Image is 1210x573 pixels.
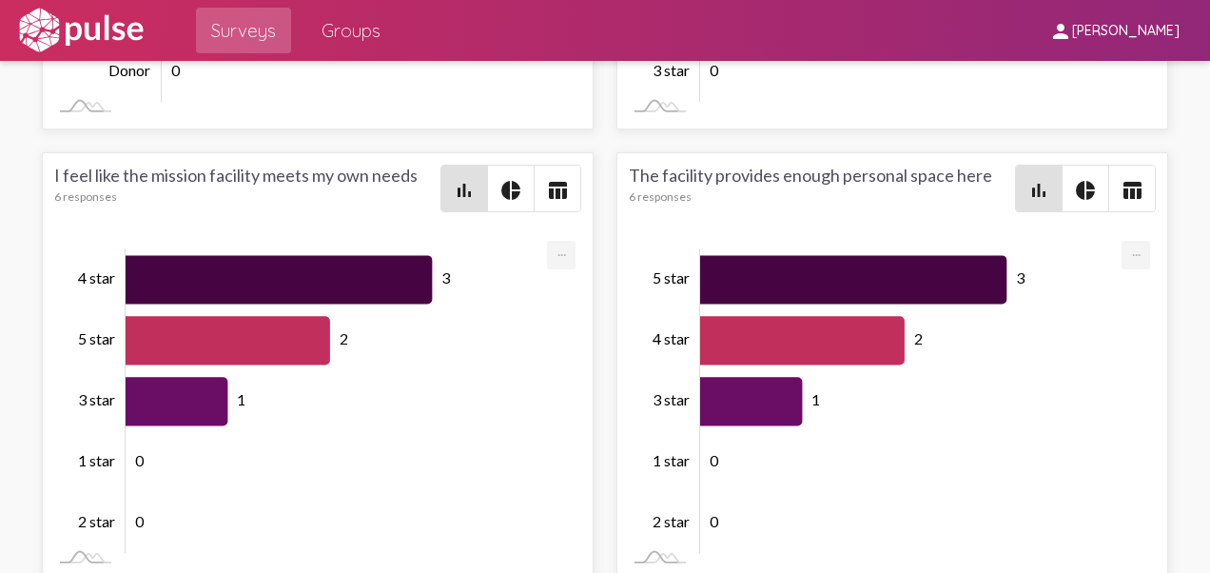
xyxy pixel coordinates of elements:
[653,248,1123,554] g: Chart
[1049,20,1072,43] mat-icon: person
[1016,166,1062,211] button: Bar chart
[135,512,145,530] tspan: 0
[653,61,690,79] tspan: 3 star
[546,179,569,202] mat-icon: table_chart
[629,165,1015,212] div: The facility provides enough personal space here
[78,451,115,469] tspan: 1 star
[653,329,690,347] tspan: 4 star
[196,8,291,53] a: Surveys
[914,329,923,347] tspan: 2
[306,8,396,53] a: Groups
[1027,179,1050,202] mat-icon: bar_chart
[453,179,476,202] mat-icon: bar_chart
[653,268,690,286] tspan: 5 star
[78,390,115,408] tspan: 3 star
[1109,166,1155,211] button: Table view
[499,179,522,202] mat-icon: pie_chart
[653,512,690,530] tspan: 2 star
[710,451,719,469] tspan: 0
[126,255,433,547] g: Series
[108,61,150,79] tspan: Donor
[78,248,549,554] g: Chart
[171,61,181,79] tspan: 0
[535,166,580,211] button: Table view
[710,61,719,79] tspan: 0
[211,13,276,48] span: Surveys
[78,268,115,286] tspan: 4 star
[488,166,534,211] button: Pie style chart
[629,189,1015,204] div: 6 responses
[15,7,146,54] img: white-logo.svg
[1017,268,1026,286] tspan: 3
[441,166,487,211] button: Bar chart
[441,268,451,286] tspan: 3
[700,255,1007,547] g: Series
[653,390,690,408] tspan: 3 star
[54,165,440,212] div: I feel like the mission facility meets my own needs
[653,451,690,469] tspan: 1 star
[1121,179,1143,202] mat-icon: table_chart
[1074,179,1097,202] mat-icon: pie_chart
[1072,23,1180,40] span: [PERSON_NAME]
[710,512,719,530] tspan: 0
[1122,241,1150,259] a: Export [Press ENTER or use arrow keys to navigate]
[78,329,115,347] tspan: 5 star
[322,13,381,48] span: Groups
[78,512,115,530] tspan: 2 star
[812,390,821,408] tspan: 1
[1063,166,1108,211] button: Pie style chart
[237,390,245,408] tspan: 1
[54,189,440,204] div: 6 responses
[135,451,145,469] tspan: 0
[340,329,348,347] tspan: 2
[547,241,576,259] a: Export [Press ENTER or use arrow keys to navigate]
[1034,12,1195,48] button: [PERSON_NAME]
